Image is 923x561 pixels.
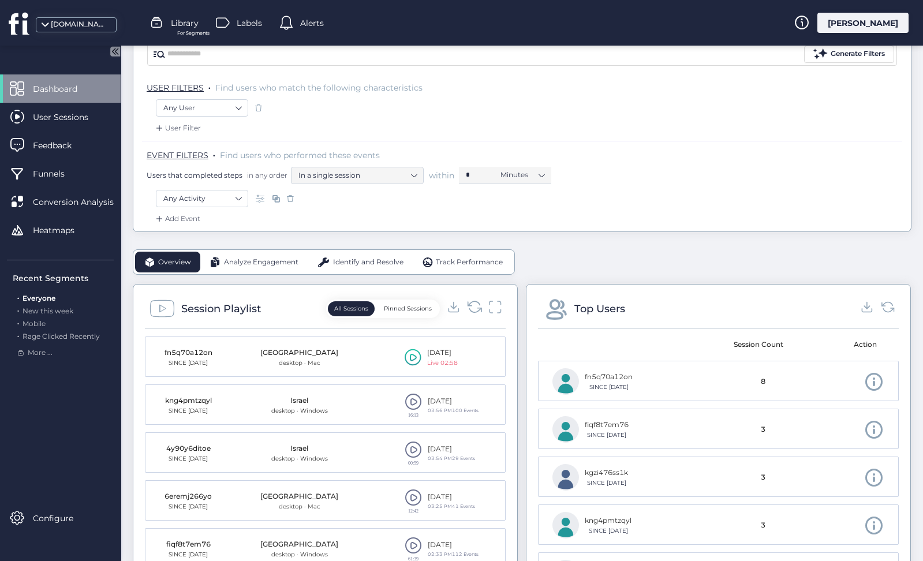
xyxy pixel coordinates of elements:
[13,272,114,285] div: Recent Segments
[428,407,479,414] div: 03:56 PMㅤ100 Events
[33,512,91,525] span: Configure
[585,372,633,383] div: fn5q70a12on
[585,515,631,526] div: kng4pmtzqyl
[378,301,438,316] button: Pinned Sessions
[761,424,765,435] span: 3
[802,328,891,361] mat-header-cell: Action
[237,17,262,29] span: Labels
[804,46,894,63] button: Generate Filters
[147,170,242,180] span: Users that completed steps
[260,358,338,368] div: desktop · Mac
[33,83,95,95] span: Dashboard
[585,467,628,478] div: kgzi476ss1k
[271,443,328,454] div: Israel
[500,166,544,184] nz-select-item: Minutes
[17,317,19,328] span: .
[245,170,287,180] span: in any order
[163,99,241,117] nz-select-item: Any User
[405,461,422,465] div: 00:59
[260,347,338,358] div: [GEOGRAPHIC_DATA]
[298,167,416,184] nz-select-item: In a single session
[300,17,324,29] span: Alerts
[405,508,422,513] div: 12:42
[585,383,633,392] div: SINCE [DATE]
[159,395,217,406] div: kng4pmtzqyl
[260,550,338,559] div: desktop · Windows
[585,526,631,536] div: SINCE [DATE]
[28,347,53,358] span: More ...
[428,540,479,551] div: [DATE]
[436,257,503,268] span: Track Performance
[159,406,217,416] div: SINCE [DATE]
[429,170,454,181] span: within
[33,139,89,152] span: Feedback
[428,444,475,455] div: [DATE]
[574,301,625,317] div: Top Users
[51,19,109,30] div: [DOMAIN_NAME]
[585,420,629,431] div: fiqf8t7em76
[817,13,909,33] div: [PERSON_NAME]
[159,502,217,511] div: SINCE [DATE]
[181,301,261,317] div: Session Playlist
[23,319,46,328] span: Mobile
[159,491,217,502] div: 6eremj266yo
[33,167,82,180] span: Funnels
[271,406,328,416] div: desktop · Windows
[159,443,217,454] div: 4y90y6ditoe
[585,478,628,488] div: SINCE [DATE]
[333,257,403,268] span: Identify and Resolve
[33,224,92,237] span: Heatmaps
[224,257,298,268] span: Analyze Engagement
[427,358,458,368] div: Live 02:58
[271,454,328,463] div: desktop · Windows
[260,539,338,550] div: [GEOGRAPHIC_DATA]
[428,492,475,503] div: [DATE]
[147,83,204,93] span: USER FILTERS
[761,472,765,483] span: 3
[17,291,19,302] span: .
[761,376,765,387] span: 8
[163,190,241,207] nz-select-item: Any Activity
[328,301,375,316] button: All Sessions
[147,150,208,160] span: EVENT FILTERS
[23,294,55,302] span: Everyone
[159,454,217,463] div: SINCE [DATE]
[159,358,217,368] div: SINCE [DATE]
[585,431,629,440] div: SINCE [DATE]
[208,80,211,92] span: .
[33,196,131,208] span: Conversion Analysis
[33,111,106,124] span: User Sessions
[23,332,100,341] span: Rage Clicked Recently
[428,455,475,462] div: 03:54 PMㅤ29 Events
[831,48,885,59] div: Generate Filters
[171,17,199,29] span: Library
[213,148,215,159] span: .
[215,83,423,93] span: Find users who match the following characteristics
[177,29,210,37] span: For Segments
[715,328,803,361] mat-header-cell: Session Count
[159,347,217,358] div: fn5q70a12on
[761,520,765,531] span: 3
[428,396,479,407] div: [DATE]
[154,213,200,225] div: Add Event
[154,122,201,134] div: User Filter
[159,550,217,559] div: SINCE [DATE]
[428,503,475,510] div: 03:25 PMㅤ41 Events
[405,413,422,417] div: 16:13
[271,395,328,406] div: Israel
[427,347,458,358] div: [DATE]
[260,502,338,511] div: desktop · Mac
[428,551,479,558] div: 02:33 PMㅤ112 Events
[23,306,73,315] span: New this week
[159,539,217,550] div: fiqf8t7em76
[405,556,422,561] div: 61:39
[220,150,380,160] span: Find users who performed these events
[158,257,191,268] span: Overview
[17,330,19,341] span: .
[260,491,338,502] div: [GEOGRAPHIC_DATA]
[17,304,19,315] span: .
